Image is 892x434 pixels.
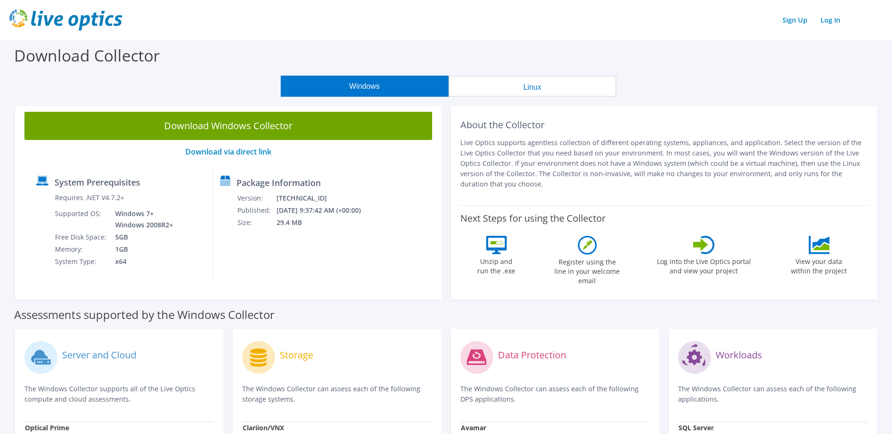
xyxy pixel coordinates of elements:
label: Storage [280,350,313,360]
td: [TECHNICAL_ID] [276,192,373,204]
label: System Prerequisites [55,178,140,187]
label: Package Information [237,178,321,187]
label: Requires .NET V4.7.2+ [55,193,124,202]
p: The Windows Collector can assess each of the following DPS applications. [460,384,650,404]
a: Log In [816,13,845,27]
td: Memory: [55,243,108,256]
button: Linux [449,76,616,97]
a: Download via direct link [185,147,271,157]
label: Next Steps for using the Collector [460,213,606,224]
strong: Avamar [461,423,486,432]
td: System Type: [55,256,108,268]
a: Download Windows Collector [24,112,432,140]
td: Version: [237,192,276,204]
label: Register using the line in your welcome email [552,255,623,286]
label: View your data within the project [785,254,853,276]
h2: About the Collector [460,119,868,131]
td: 29.4 MB [276,217,373,229]
img: live_optics_svg.svg [9,9,122,31]
td: Free Disk Space: [55,231,108,243]
td: Size: [237,217,276,229]
label: Log into the Live Optics portal and view your project [656,254,751,276]
label: Assessments supported by the Windows Collector [14,310,275,319]
label: Data Protection [498,350,566,360]
button: Windows [281,76,449,97]
strong: SQL Server [679,423,714,432]
label: Download Collector [14,45,160,66]
td: x64 [108,256,175,268]
label: Unzip and run the .exe [475,254,518,276]
a: Sign Up [778,13,812,27]
strong: Clariion/VNX [243,423,284,432]
td: 5GB [108,231,175,243]
p: The Windows Collector can assess each of the following applications. [678,384,868,404]
strong: Optical Prime [25,423,69,432]
label: Server and Cloud [62,350,136,360]
p: The Windows Collector supports all of the Live Optics compute and cloud assessments. [24,384,214,404]
p: The Windows Collector can assess each of the following storage systems. [242,384,432,404]
td: Supported OS: [55,208,108,231]
td: 1GB [108,243,175,256]
p: Live Optics supports agentless collection of different operating systems, appliances, and applica... [460,138,868,189]
td: [DATE] 9:37:42 AM (+00:00) [276,204,373,217]
td: Windows 7+ Windows 2008R2+ [108,208,175,231]
td: Published: [237,204,276,217]
label: Workloads [716,350,762,360]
